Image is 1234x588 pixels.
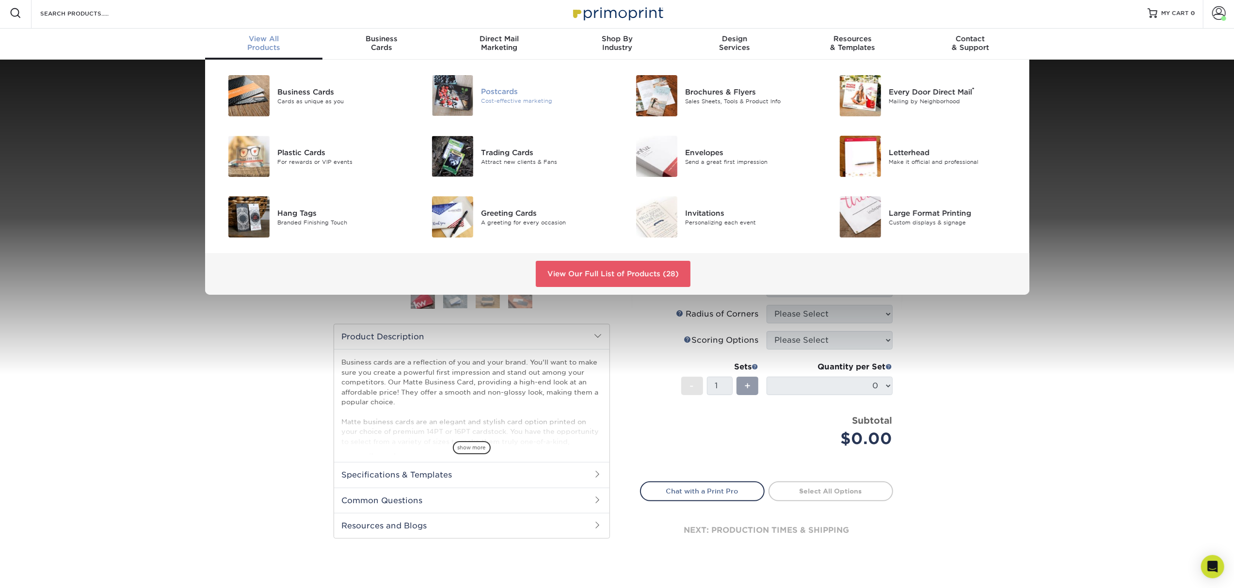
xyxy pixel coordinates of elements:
[685,218,814,226] div: Personalizing each event
[481,86,609,97] div: Postcards
[676,34,794,52] div: Services
[690,379,694,393] span: -
[636,75,677,116] img: Brochures & Flyers
[39,7,134,19] input: SEARCH PRODUCTS.....
[481,97,609,105] div: Cost-effective marketing
[912,29,1029,60] a: Contact& Support
[277,97,406,105] div: Cards as unique as you
[840,196,881,238] img: Large Format Printing
[277,158,406,166] div: For rewards or VIP events
[794,29,912,60] a: Resources& Templates
[440,34,558,52] div: Marketing
[852,415,893,426] strong: Subtotal
[685,158,814,166] div: Send a great first impression
[558,34,676,52] div: Industry
[277,147,406,158] div: Plastic Cards
[481,218,609,226] div: A greeting for every occasion
[440,29,558,60] a: Direct MailMarketing
[636,196,677,238] img: Invitations
[840,136,881,177] img: Letterhead
[440,34,558,43] span: Direct Mail
[217,71,406,120] a: Business Cards Business Cards Cards as unique as you
[558,29,676,60] a: Shop ByIndustry
[322,34,440,52] div: Cards
[334,513,609,538] h2: Resources and Blogs
[536,261,690,287] a: View Our Full List of Products (28)
[1161,9,1189,17] span: MY CART
[334,462,609,487] h2: Specifications & Templates
[277,218,406,226] div: Branded Finishing Touch
[840,75,881,116] img: Every Door Direct Mail
[794,34,912,43] span: Resources
[889,207,1017,218] div: Large Format Printing
[481,207,609,218] div: Greeting Cards
[912,34,1029,43] span: Contact
[685,97,814,105] div: Sales Sheets, Tools & Product Info
[277,86,406,97] div: Business Cards
[453,441,491,454] span: show more
[205,34,323,52] div: Products
[828,132,1018,181] a: Letterhead Letterhead Make it official and professional
[889,218,1017,226] div: Custom displays & signage
[481,158,609,166] div: Attract new clients & Fans
[744,379,751,393] span: +
[322,29,440,60] a: BusinessCards
[889,97,1017,105] div: Mailing by Neighborhood
[1191,10,1195,16] span: 0
[685,86,814,97] div: Brochures & Flyers
[685,147,814,158] div: Envelopes
[889,158,1017,166] div: Make it official and professional
[217,192,406,241] a: Hang Tags Hang Tags Branded Finishing Touch
[769,481,893,501] a: Select All Options
[217,132,406,181] a: Plastic Cards Plastic Cards For rewards or VIP events
[676,29,794,60] a: DesignServices
[228,136,270,177] img: Plastic Cards
[640,501,893,559] div: next: production times & shipping
[912,34,1029,52] div: & Support
[432,196,473,238] img: Greeting Cards
[828,71,1018,120] a: Every Door Direct Mail Every Door Direct Mail® Mailing by Neighborhood
[420,132,610,181] a: Trading Cards Trading Cards Attract new clients & Fans
[625,71,814,120] a: Brochures & Flyers Brochures & Flyers Sales Sheets, Tools & Product Info
[1201,555,1224,578] div: Open Intercom Messenger
[420,71,610,120] a: Postcards Postcards Cost-effective marketing
[228,196,270,238] img: Hang Tags
[322,34,440,43] span: Business
[636,136,677,177] img: Envelopes
[685,207,814,218] div: Invitations
[205,34,323,43] span: View All
[228,75,270,116] img: Business Cards
[972,86,975,93] sup: ®
[640,481,765,501] a: Chat with a Print Pro
[277,207,406,218] div: Hang Tags
[828,192,1018,241] a: Large Format Printing Large Format Printing Custom displays & signage
[889,147,1017,158] div: Letterhead
[432,75,473,116] img: Postcards
[481,147,609,158] div: Trading Cards
[889,86,1017,97] div: Every Door Direct Mail
[676,34,794,43] span: Design
[774,427,893,450] div: $0.00
[558,34,676,43] span: Shop By
[794,34,912,52] div: & Templates
[569,2,666,23] img: Primoprint
[334,488,609,513] h2: Common Questions
[420,192,610,241] a: Greeting Cards Greeting Cards A greeting for every occasion
[432,136,473,177] img: Trading Cards
[205,29,323,60] a: View AllProducts
[625,132,814,181] a: Envelopes Envelopes Send a great first impression
[625,192,814,241] a: Invitations Invitations Personalizing each event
